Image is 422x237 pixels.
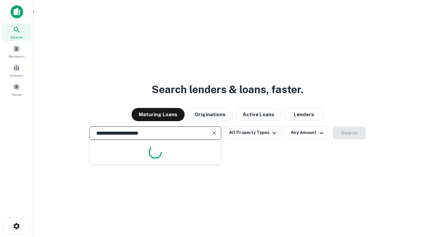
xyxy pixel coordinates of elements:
[10,73,23,78] span: Contacts
[132,108,185,121] button: Maturing Loans
[187,108,233,121] button: Originations
[210,128,219,138] button: Clear
[152,82,303,97] h3: Search lenders & loans, faster.
[11,35,22,40] span: Search
[2,62,31,79] a: Contacts
[2,23,31,41] a: Search
[224,126,281,140] button: All Property Types
[12,92,21,97] span: Saved
[2,81,31,98] a: Saved
[284,108,324,121] button: Lenders
[9,54,24,59] span: Borrowers
[2,42,31,60] a: Borrowers
[11,5,23,18] img: capitalize-icon.png
[284,126,330,140] button: Any Amount
[235,108,282,121] button: Active Loans
[389,184,422,216] iframe: Chat Widget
